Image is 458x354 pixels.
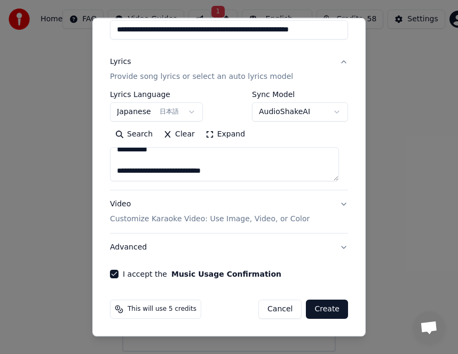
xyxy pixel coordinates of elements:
[110,214,310,224] p: Customize Karaoke Video: Use Image, Video, or Color
[110,48,348,91] button: LyricsProvide song lyrics or select an auto lyrics model
[110,57,131,67] div: Lyrics
[110,199,310,224] div: Video
[200,126,250,143] button: Expand
[110,91,348,190] div: LyricsProvide song lyrics or select an auto lyrics model
[252,91,348,98] label: Sync Model
[110,71,293,82] p: Provide song lyrics or select an auto lyrics model
[158,126,200,143] button: Clear
[258,300,302,319] button: Cancel
[171,270,281,278] button: I accept the
[110,126,158,143] button: Search
[128,305,196,313] span: This will use 5 credits
[110,91,203,98] label: Lyrics Language
[306,300,348,319] button: Create
[123,270,281,278] label: I accept the
[110,190,348,233] button: VideoCustomize Karaoke Video: Use Image, Video, or Color
[110,234,348,261] button: Advanced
